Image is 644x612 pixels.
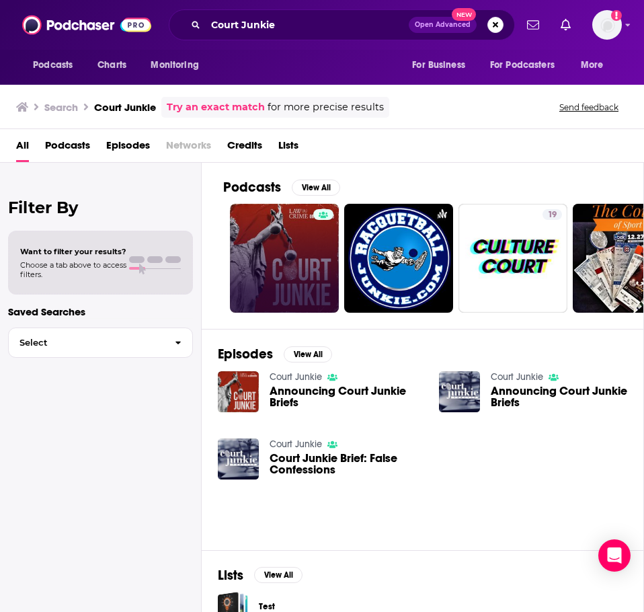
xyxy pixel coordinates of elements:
img: Announcing Court Junkie Briefs [439,371,480,412]
a: Announcing Court Junkie Briefs [491,385,644,408]
h2: Lists [218,567,243,584]
a: Episodes [106,135,150,162]
span: Monitoring [151,56,198,75]
a: Court Junkie [491,371,543,383]
span: Choose a tab above to access filters. [20,260,126,279]
a: Lists [278,135,298,162]
a: Court Junkie [270,371,322,383]
img: Announcing Court Junkie Briefs [218,371,259,412]
a: Court Junkie Brief: False Confessions [270,453,423,475]
div: Open Intercom Messenger [598,539,631,572]
button: open menu [481,52,574,78]
button: Send feedback [555,102,622,113]
img: Court Junkie Brief: False Confessions [218,438,259,480]
span: Want to filter your results? [20,247,126,256]
a: Charts [89,52,134,78]
input: Search podcasts, credits, & more... [206,14,409,36]
h2: Filter By [8,198,193,217]
span: Open Advanced [415,22,471,28]
button: Open AdvancedNew [409,17,477,33]
span: Networks [166,135,211,162]
button: open menu [403,52,482,78]
a: 19 [458,204,567,313]
a: Court Junkie [270,438,322,450]
span: Logged in as ABolliger [592,10,622,40]
p: Saved Searches [8,305,193,318]
a: EpisodesView All [218,346,332,362]
span: For Podcasters [490,56,555,75]
a: Announcing Court Junkie Briefs [270,385,423,408]
span: Charts [97,56,126,75]
a: Podcasts [45,135,90,162]
h2: Podcasts [223,179,281,196]
h3: Search [44,101,78,114]
button: Select [8,328,193,358]
span: More [581,56,604,75]
span: New [452,8,476,21]
span: 19 [548,208,557,222]
a: All [16,135,29,162]
h2: Episodes [218,346,273,362]
svg: Add a profile image [611,10,622,21]
button: Show profile menu [592,10,622,40]
a: ListsView All [218,567,303,584]
div: Search podcasts, credits, & more... [169,9,515,40]
button: View All [292,180,340,196]
button: open menu [24,52,90,78]
a: PodcastsView All [223,179,340,196]
button: View All [284,346,332,362]
a: 19 [542,209,562,220]
span: For Business [412,56,465,75]
a: Try an exact match [167,100,265,115]
img: User Profile [592,10,622,40]
span: Podcasts [33,56,73,75]
button: open menu [571,52,620,78]
button: open menu [141,52,216,78]
button: View All [254,567,303,583]
img: Podchaser - Follow, Share and Rate Podcasts [22,12,151,38]
a: Show notifications dropdown [522,13,545,36]
a: Show notifications dropdown [555,13,576,36]
h3: Court Junkie [94,101,156,114]
a: Credits [227,135,262,162]
span: Select [9,338,164,347]
span: for more precise results [268,100,384,115]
